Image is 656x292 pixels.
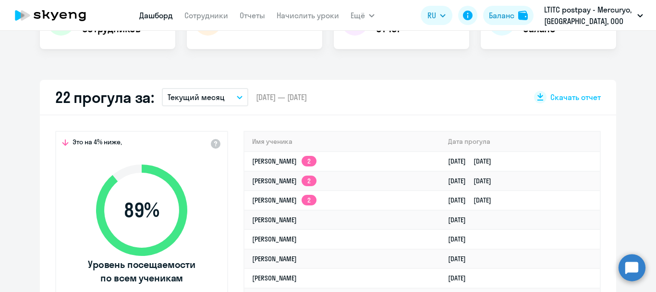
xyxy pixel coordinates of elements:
p: LTITC postpay - Mercuryo, [GEOGRAPHIC_DATA], ООО [544,4,633,27]
button: Ещё [351,6,375,25]
img: balance [518,11,528,20]
span: Это на 4% ниже, [73,138,122,149]
app-skyeng-badge: 2 [302,195,316,205]
a: [PERSON_NAME]2 [252,177,316,185]
button: Текущий месяц [162,88,248,106]
span: [DATE] — [DATE] [256,92,307,102]
a: [PERSON_NAME] [252,235,297,243]
div: Баланс [489,10,514,21]
a: [DATE] [448,274,474,282]
th: Имя ученика [244,132,440,152]
a: [PERSON_NAME] [252,216,297,224]
app-skyeng-badge: 2 [302,156,316,166]
h2: 22 прогула за: [55,88,154,107]
a: [DATE][DATE] [448,157,499,165]
button: LTITC postpay - Mercuryo, [GEOGRAPHIC_DATA], ООО [539,4,648,27]
span: Ещё [351,10,365,21]
button: Балансbalance [483,6,534,25]
a: [DATE] [448,254,474,263]
p: Текущий месяц [168,91,225,103]
span: Скачать отчет [550,92,601,102]
button: RU [421,6,452,25]
span: RU [427,10,436,21]
span: Уровень посещаемости по всем ученикам [86,258,197,285]
a: Отчеты [240,11,265,20]
a: [DATE] [448,216,474,224]
th: Дата прогула [440,132,600,152]
a: [DATE][DATE] [448,177,499,185]
app-skyeng-badge: 2 [302,176,316,186]
a: [PERSON_NAME]2 [252,157,316,165]
a: Дашборд [139,11,173,20]
a: [DATE][DATE] [448,196,499,204]
a: [DATE] [448,235,474,243]
a: Начислить уроки [277,11,339,20]
a: [PERSON_NAME] [252,254,297,263]
a: Сотрудники [184,11,228,20]
span: 89 % [86,199,197,222]
a: [PERSON_NAME] [252,274,297,282]
a: [PERSON_NAME]2 [252,196,316,204]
